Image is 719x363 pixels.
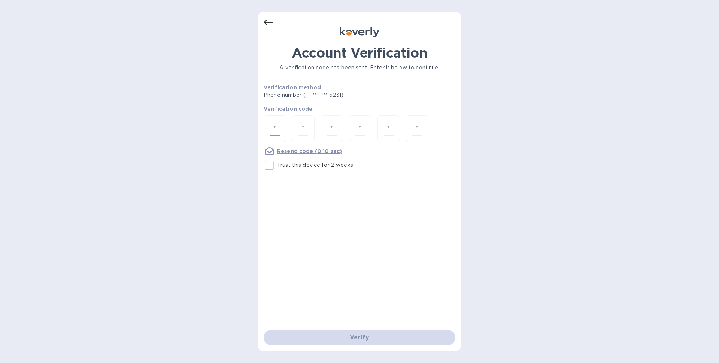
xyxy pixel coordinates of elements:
b: Verification method [264,84,321,90]
u: Resend code (0:10 sec) [277,148,342,154]
p: Verification code [264,105,455,112]
p: Trust this device for 2 weeks [277,161,353,169]
p: A verification code has been sent. Enter it below to continue. [264,64,455,72]
h1: Account Verification [264,45,455,61]
p: Phone number (+1 *** *** 6231) [264,91,401,99]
